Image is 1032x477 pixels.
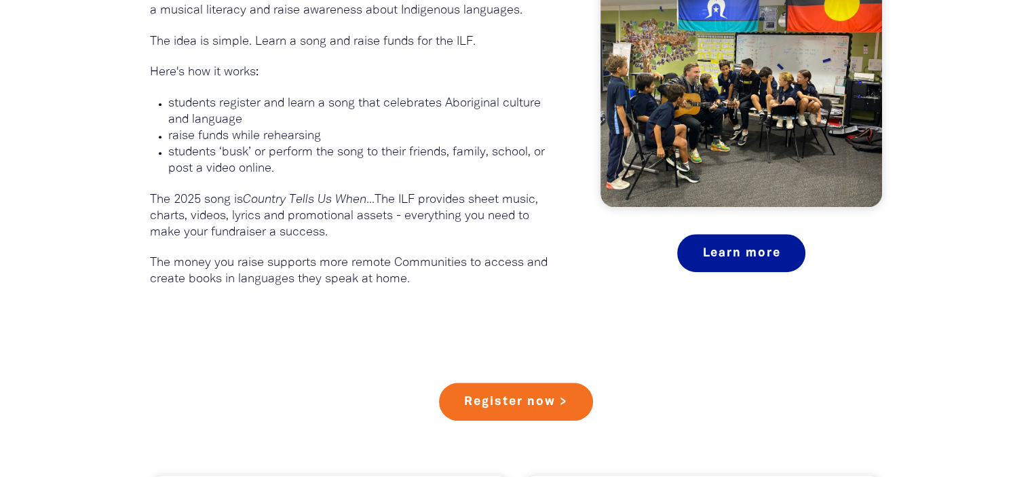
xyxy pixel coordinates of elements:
[150,192,560,241] p: The 2025 song is The ILF provides sheet music, charts, videos, lyrics and promotional assets - ev...
[439,383,593,421] a: Register now >
[168,96,560,128] p: students register and learn a song that celebrates Aboriginal culture and language
[677,234,805,272] a: Learn more
[168,128,560,145] p: raise funds while rehearsing
[150,34,560,50] p: The idea is simple. Learn a song and raise funds for the ILF.
[243,194,375,206] em: Country Tells Us When...
[150,255,560,288] p: The money you raise supports more remote Communities to access and create books in languages they...
[168,145,560,177] p: students ‘busk’ or perform the song to their friends, family, school, or post a video online.
[150,64,560,81] p: Here's how it works:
